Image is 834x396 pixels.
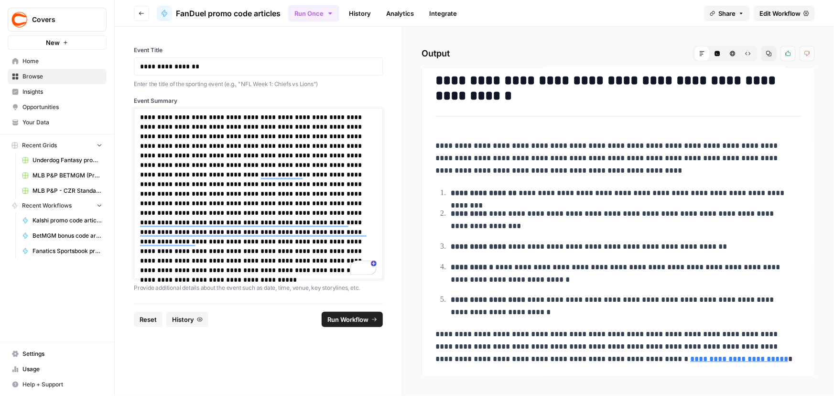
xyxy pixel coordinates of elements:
span: Help + Support [22,380,102,389]
span: Reset [140,315,157,324]
span: Home [22,57,102,66]
a: Home [8,54,107,69]
span: Opportunities [22,103,102,111]
a: Analytics [380,6,420,21]
span: MLB P&P BETMGM (Production) Grid (1) [32,171,102,180]
label: Event Summary [134,97,383,105]
a: Opportunities [8,99,107,115]
p: Provide additional details about the event such as date, time, venue, key storylines, etc. [134,283,383,293]
a: Insights [8,84,107,99]
button: Run Once [288,5,339,22]
span: Your Data [22,118,102,127]
button: Recent Grids [8,138,107,153]
a: MLB P&P - CZR Standard (Production) Grid [18,183,107,198]
a: Fanatics Sportsbook promo articles [18,243,107,259]
button: Workspace: Covers [8,8,107,32]
a: BetMGM bonus code articles [18,228,107,243]
button: Help + Support [8,377,107,392]
a: Browse [8,69,107,84]
a: MLB P&P BETMGM (Production) Grid (1) [18,168,107,183]
span: Recent Grids [22,141,57,150]
button: New [8,35,107,50]
button: History [166,312,208,327]
a: Kalshi promo code articles [18,213,107,228]
button: Run Workflow [322,312,383,327]
span: Usage [22,365,102,374]
span: MLB P&P - CZR Standard (Production) Grid [32,187,102,195]
label: Event Title [134,46,383,55]
p: Enter the title of the sporting event (e.g., "NFL Week 1: Chiefs vs Lions") [134,79,383,89]
a: History [343,6,377,21]
span: Fanatics Sportsbook promo articles [32,247,102,255]
a: Your Data [8,115,107,130]
a: Underdog Fantasy promo code articles Grid [18,153,107,168]
span: Underdog Fantasy promo code articles Grid [32,156,102,165]
a: Settings [8,346,107,362]
span: History [172,315,194,324]
span: Run Workflow [327,315,368,324]
button: Share [704,6,750,21]
span: Covers [32,15,90,24]
span: Insights [22,88,102,96]
span: Edit Workflow [759,9,801,18]
img: Covers Logo [11,11,28,28]
button: Recent Workflows [8,198,107,213]
a: Usage [8,362,107,377]
a: Integrate [423,6,463,21]
span: New [46,38,60,47]
span: Recent Workflows [22,201,72,210]
h2: Output [422,46,815,61]
span: Share [718,9,736,18]
div: To enrich screen reader interactions, please activate Accessibility in Grammarly extension settings [140,112,377,275]
button: Reset [134,312,162,327]
span: Browse [22,72,102,81]
span: Kalshi promo code articles [32,216,102,225]
span: FanDuel promo code articles [176,8,281,19]
span: BetMGM bonus code articles [32,231,102,240]
span: Settings [22,350,102,358]
a: Edit Workflow [754,6,815,21]
a: FanDuel promo code articles [157,6,281,21]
